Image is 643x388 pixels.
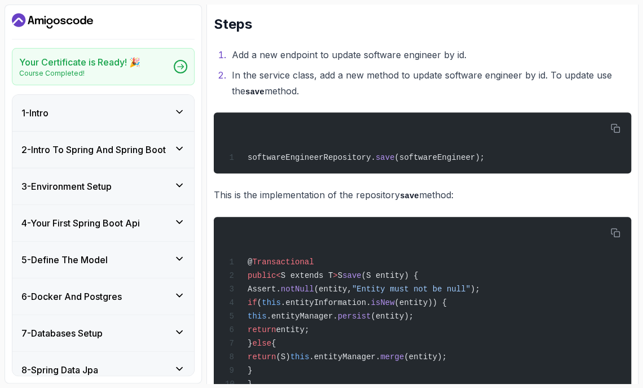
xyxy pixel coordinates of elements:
span: Assert. [248,285,281,294]
span: this [248,312,267,321]
span: softwareEngineerRepository. [248,153,376,162]
span: this [290,352,310,361]
span: > [333,271,337,280]
span: < [276,271,280,280]
h2: Steps [214,15,631,33]
p: Course Completed! [19,69,140,78]
li: Add a new endpoint to update software engineer by id. [228,47,631,63]
span: S [338,271,342,280]
span: .entityManager. [267,312,338,321]
a: Your Certificate is Ready! 🎉Course Completed! [12,48,195,85]
li: In the service class, add a new method to update software engineer by id. To update use the method. [228,67,631,99]
button: 3-Environment Setup [12,168,194,204]
span: .entityManager. [309,352,380,361]
h3: 2 - Intro To Spring And Spring Boot [21,143,166,156]
h3: 7 - Databases Setup [21,326,103,340]
span: isNew [371,298,394,307]
span: (entity); [371,312,413,321]
span: S extends T [281,271,333,280]
span: } [248,339,252,348]
p: This is the implementation of the repository method: [214,187,631,203]
span: .entityInformation. [281,298,371,307]
code: save [245,88,265,97]
code: save [400,191,419,200]
span: notNull [281,285,314,294]
span: ); [470,285,480,294]
span: this [262,298,281,307]
h3: 8 - Spring Data Jpa [21,363,98,377]
span: } [248,366,252,375]
span: return [248,325,276,334]
span: (entity); [404,352,447,361]
span: merge [380,352,404,361]
button: 7-Databases Setup [12,315,194,351]
span: public [248,271,276,280]
button: 8-Spring Data Jpa [12,352,194,388]
span: @ [248,258,252,267]
span: (entity, [314,285,352,294]
h3: 3 - Environment Setup [21,180,112,193]
span: return [248,352,276,361]
span: Transactional [252,258,314,267]
span: (softwareEngineer); [394,153,485,162]
h2: Your Certificate is Ready! 🎉 [19,55,140,69]
h3: 4 - Your First Spring Boot Api [21,216,140,230]
span: else [252,339,271,348]
button: 6-Docker And Postgres [12,278,194,315]
button: 2-Intro To Spring And Spring Boot [12,132,194,168]
span: "Entity must not be null" [352,285,470,294]
span: (S entity) { [362,271,419,280]
span: { [271,339,276,348]
button: 5-Define The Model [12,242,194,278]
span: entity; [276,325,309,334]
span: if [248,298,257,307]
a: Dashboard [12,12,93,30]
span: save [342,271,362,280]
span: (S) [276,352,290,361]
span: persist [338,312,371,321]
span: save [376,153,395,162]
button: 1-Intro [12,95,194,131]
h3: 5 - Define The Model [21,253,108,267]
span: (entity)) { [394,298,446,307]
h3: 1 - Intro [21,106,49,120]
span: ( [257,298,262,307]
h3: 6 - Docker And Postgres [21,290,122,303]
button: 4-Your First Spring Boot Api [12,205,194,241]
